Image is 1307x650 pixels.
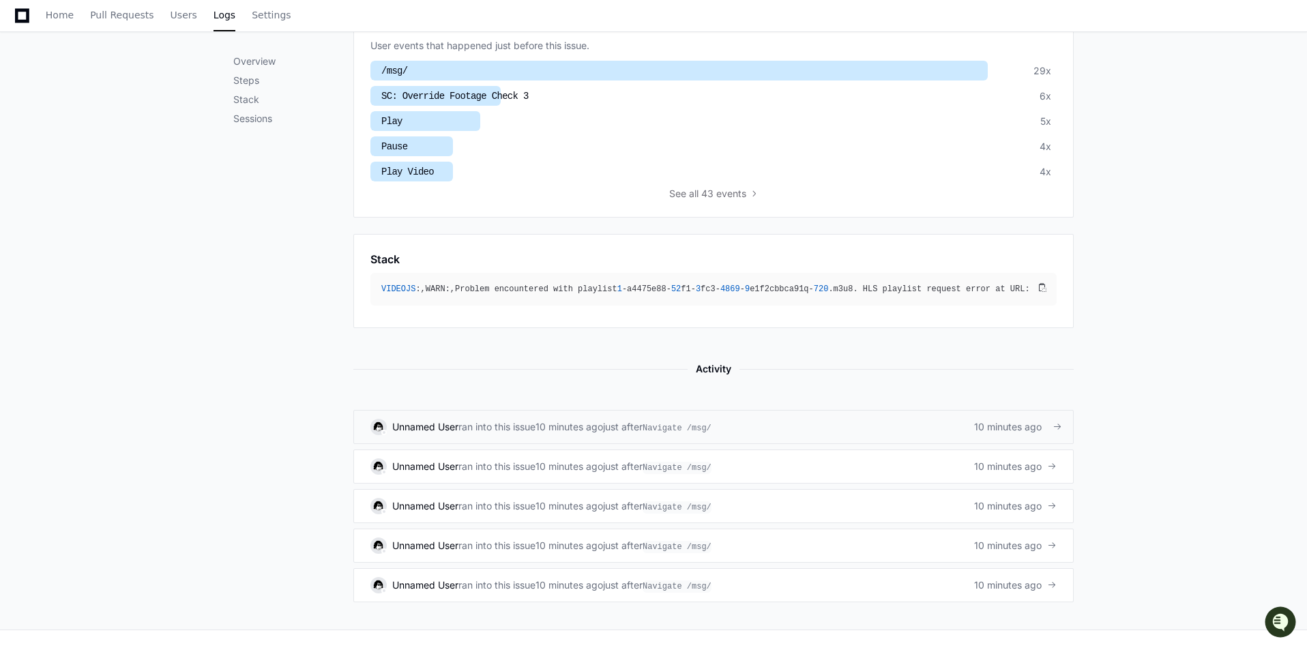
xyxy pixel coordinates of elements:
span: all 43 events [689,187,746,201]
div: just after [603,499,711,513]
div: just after [603,420,711,434]
span: Navigate /msg/ [643,580,711,593]
p: Sessions [233,112,353,125]
a: Unnamed Userran into this issue10 minutes agojust afterNavigate /msg/10 minutes ago [353,489,1074,523]
span: 4869 [720,284,740,294]
img: 16.svg [372,539,385,552]
a: Unnamed User [392,579,458,591]
span: 1 [617,284,622,294]
p: Stack [233,93,353,106]
div: We're available if you need us! [46,115,173,126]
div: 4x [1040,140,1051,153]
div: 10 minutes ago [535,578,603,592]
span: ran into this issue [458,499,535,513]
span: 10 minutes ago [974,420,1042,434]
span: 10 minutes ago [974,499,1042,513]
div: 6x [1040,89,1051,103]
p: Steps [233,74,353,87]
span: ran into this issue [458,539,535,552]
button: Seeall 43 events [669,187,759,201]
span: 3 [696,284,701,294]
span: Navigate /msg/ [643,541,711,553]
span: Activity [688,361,739,377]
a: Unnamed Userran into this issue10 minutes agojust afterNavigate /msg/10 minutes ago [353,529,1074,563]
a: Powered byPylon [96,143,165,153]
div: just after [603,539,711,552]
span: Logs [214,11,235,19]
span: Pause [381,141,408,152]
a: Unnamed User [392,460,458,472]
div: Start new chat [46,102,224,115]
img: 16.svg [372,578,385,591]
div: 10 minutes ago [535,539,603,552]
a: Unnamed Userran into this issue10 minutes agojust afterNavigate /msg/10 minutes ago [353,410,1074,444]
span: Pull Requests [90,11,153,19]
a: Unnamed User [392,500,458,512]
span: Navigate /msg/ [643,462,711,474]
span: 10 minutes ago [974,539,1042,552]
img: PlayerZero [14,14,41,41]
iframe: Open customer support [1263,605,1300,642]
button: Start new chat [232,106,248,122]
p: Overview [233,55,353,68]
span: Play Video [381,166,434,177]
app-pz-page-link-header: Stack [370,251,1057,267]
span: Users [171,11,197,19]
div: 4x [1040,165,1051,179]
span: ran into this issue [458,420,535,434]
span: Pylon [136,143,165,153]
span: 10 minutes ago [974,460,1042,473]
span: Navigate /msg/ [643,501,711,514]
a: Unnamed Userran into this issue10 minutes agojust afterNavigate /msg/10 minutes ago [353,568,1074,602]
div: just after [603,460,711,473]
span: 10 minutes ago [974,578,1042,592]
h1: Stack [370,251,400,267]
span: Play [381,116,402,127]
div: User events that happened just before this issue. [370,39,1057,53]
span: SC: Override Footage Check 3 [381,91,529,102]
span: VIDEOJS [381,284,415,294]
a: Unnamed User [392,540,458,551]
a: Unnamed User [392,421,458,432]
img: 16.svg [372,420,385,433]
div: Welcome [14,55,248,76]
img: 16.svg [372,499,385,512]
div: :,WARN:,Problem encountered with playlist -a4475e88- f1- fc3- - e1f2cbbca91q- .m3u8. HLS playlist... [381,284,1035,295]
div: 10 minutes ago [535,499,603,513]
span: ran into this issue [458,578,535,592]
span: Navigate /msg/ [643,422,711,434]
span: ran into this issue [458,460,535,473]
div: 29x [1033,64,1051,78]
span: Settings [252,11,291,19]
span: 52 [671,284,681,294]
div: 5x [1040,115,1051,128]
span: See [669,187,686,201]
div: 10 minutes ago [535,420,603,434]
img: 1756235613930-3d25f9e4-fa56-45dd-b3ad-e072dfbd1548 [14,102,38,126]
span: Home [46,11,74,19]
div: just after [603,578,711,592]
span: 9 [745,284,750,294]
span: /msg/ [381,65,408,76]
a: Unnamed Userran into this issue10 minutes agojust afterNavigate /msg/10 minutes ago [353,449,1074,484]
img: 16.svg [372,460,385,473]
span: 720 [814,284,829,294]
div: 10 minutes ago [535,460,603,473]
